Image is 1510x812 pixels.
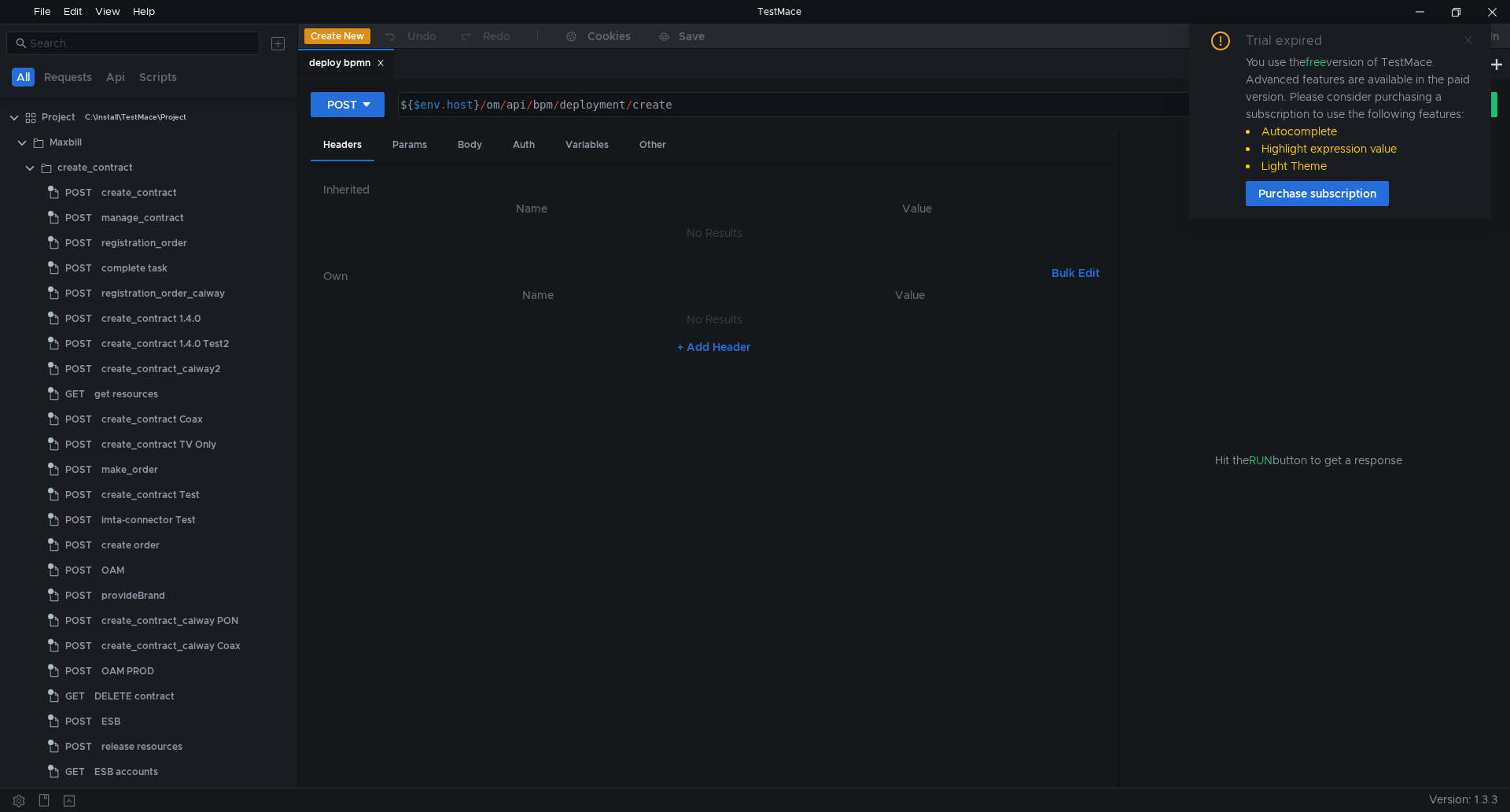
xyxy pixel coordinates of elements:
div: You use the version of TestMace. Advanced features are available in the paid version. Please cons... [1246,54,1472,175]
span: GET [65,785,85,809]
div: ESB [101,710,120,733]
span: GET [65,760,85,784]
span: POST [65,357,92,381]
span: Version: 1.3.3 [1429,788,1497,811]
span: POST [65,659,92,683]
h6: Inherited [323,180,1106,199]
div: Trial expired [1246,31,1341,50]
span: POST [65,332,92,356]
span: POST [65,609,92,633]
div: create order [101,533,160,557]
div: Project [42,105,75,129]
div: create_contract_caiway Coax [101,634,241,658]
div: registration_order_caiway [101,282,225,305]
div: Params [380,131,440,160]
span: POST [65,206,92,230]
div: provideBrand [101,584,165,607]
li: Light Theme [1246,157,1472,175]
div: Undo [407,27,436,46]
div: complete task [101,257,168,280]
div: create_contract_caiway2 [101,357,220,381]
div: create_contract [101,181,177,205]
div: manage_contract [101,206,184,230]
span: POST [65,408,92,431]
div: deploy bpmn [309,55,385,72]
div: OAM [101,559,124,582]
div: Redo [483,27,510,46]
button: + Add Header [671,338,757,356]
span: POST [65,433,92,456]
div: create_contract 1.4.0 [101,307,201,330]
div: C:\Install\TestMace\Project [85,105,186,129]
div: POST [327,96,357,113]
span: POST [65,533,92,557]
span: POST [65,559,92,582]
div: ESB Copy [94,785,140,809]
div: get resources [94,382,158,406]
button: Requests [39,68,97,87]
div: Variables [553,131,621,160]
span: POST [65,307,92,330]
span: POST [65,710,92,733]
div: imta-connector Test [101,508,196,532]
div: Maxbill [50,131,82,154]
div: Cookies [587,27,631,46]
span: POST [65,483,92,507]
div: create_contract 1.4.0 Test2 [101,332,229,356]
span: POST [65,282,92,305]
button: Create New [304,28,370,44]
div: Headers [311,131,374,161]
th: Value [727,286,1093,304]
button: POST [311,92,385,117]
span: POST [65,584,92,607]
button: Api [101,68,130,87]
button: Scripts [134,68,182,87]
th: Name [336,199,727,218]
th: Value [727,199,1106,218]
div: create_contract_caiway PON [101,609,238,633]
li: Autocomplete [1246,123,1472,140]
div: registration_order [101,231,187,255]
span: POST [65,257,92,280]
span: POST [65,458,92,482]
input: Search... [30,35,250,52]
h6: Own [323,267,1045,286]
th: Name [348,286,727,304]
span: GET [65,685,85,708]
div: Auth [500,131,547,160]
button: All [12,68,35,87]
span: RUN [1249,453,1272,467]
span: POST [65,181,92,205]
span: POST [65,735,92,758]
span: free [1306,55,1326,69]
nz-embed-empty: No Results [687,312,742,327]
div: release resources [101,735,182,758]
div: create_contract Coax [101,408,203,431]
span: GET [65,382,85,406]
button: Undo [370,24,447,48]
nz-embed-empty: No Results [687,226,742,240]
div: create_contract [57,156,133,179]
div: Body [445,131,495,160]
div: Other [627,131,679,160]
span: Hit the button to get a response [1215,452,1402,469]
div: create_contract Test [101,483,200,507]
li: Highlight expression value [1246,140,1472,157]
button: Redo [447,24,521,48]
div: ESB accounts [94,760,158,784]
span: POST [65,634,92,658]
span: POST [65,508,92,532]
div: Save [679,31,705,42]
button: Bulk Edit [1045,264,1106,282]
button: Purchase subscription [1246,181,1389,206]
div: make_order [101,458,158,482]
div: DELETE contract [94,685,175,708]
div: OAM PROD [101,659,154,683]
span: POST [65,231,92,255]
div: create_contract TV Only [101,433,216,456]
